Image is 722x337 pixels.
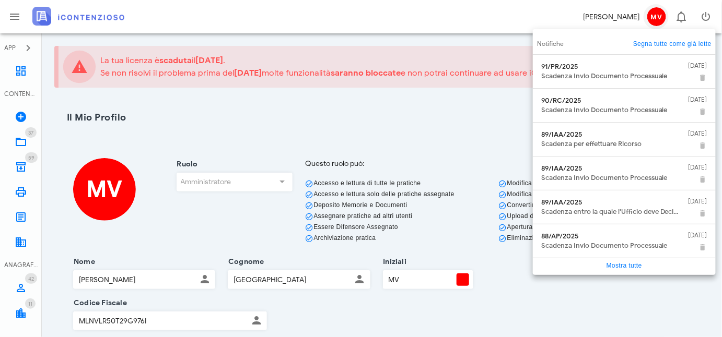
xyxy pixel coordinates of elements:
div: La tua licenza è il . Se non risolvi il problema prima del molte funzionalità e non potrai contin... [94,54,656,79]
input: Codice Fiscale [74,312,248,330]
span: Apertura di una nuova pratica [499,223,596,231]
div: Scadenza Invio Documento Processuale [541,174,680,182]
div: 88/AP/2025 [541,232,680,240]
strong: [DATE] [234,68,262,78]
span: 37 [28,129,33,136]
span: Essere Difensore Assegnato [305,223,398,231]
img: logo-text-2x.png [32,7,124,26]
span: Deposito Memorie e Documenti [305,201,407,209]
label: Cognome [225,257,264,267]
input: Iniziali [383,271,455,288]
a: Segna tutte come già lette [633,39,712,49]
div: 89/IAA/2025 [541,198,680,207]
span: Distintivo [25,298,36,309]
span: Modifica solo delle pratiche assegnate [499,190,622,198]
a: MV [73,185,136,194]
div: 90/RC/2025 [541,97,680,105]
span: MV [647,7,666,26]
div: Scadenza entro la quale l'Ufficio deve Decidere [541,208,680,216]
span: [DATE] [689,231,707,240]
label: Ruolo [174,159,198,170]
span: Eliminazione pratica [499,234,567,242]
strong: saranno bloccate [331,68,401,78]
span: 42 [28,275,34,282]
label: Nome [71,257,95,267]
span: 59 [28,154,34,161]
label: Iniziali [380,257,407,267]
span: Upload documenti, file e scansioni [499,212,610,220]
span: Assegnare pratiche ad altri utenti [305,212,412,220]
span: Distintivo [25,127,37,138]
span: Questo ruolo può: [305,159,364,168]
input: Nome [74,271,196,288]
span: [DATE] [689,61,707,70]
h1: Il Mio Profilo [67,111,686,125]
div: Notifiche [533,33,716,54]
span: Convertire un Grado [499,201,568,209]
span: Distintivo [25,152,38,163]
span: Accesso e lettura di tutte le pratiche [305,179,421,187]
strong: [DATE] [195,55,223,66]
div: 89/IAA/2025 [541,130,680,139]
span: Archiviazione pratica [305,234,376,242]
div: CONTENZIOSO [4,89,38,99]
span: [DATE] [689,129,707,138]
label: Codice Fiscale [71,298,127,308]
span: Modifica di tutte le pratiche [499,179,588,187]
strong: scaduta [159,55,192,66]
input: Cognome [228,271,351,288]
button: MV [644,4,669,29]
div: 91/PR/2025 [541,63,680,71]
div: Scadenza Invio Documento Processuale [541,106,680,114]
div: Scadenza per effettuare Ricorso [541,140,680,148]
span: 11 [28,300,32,307]
span: Accesso e lettura solo delle pratiche assegnate [305,190,455,198]
span: [DATE] [689,95,707,104]
span: Distintivo [25,273,37,284]
span: [DATE] [689,163,707,172]
div: Scadenza Invio Documento Processuale [541,242,680,250]
button: Distintivo [669,4,694,29]
a: Mostra tutte [607,262,642,269]
span: [DATE] [689,197,707,206]
div: ANAGRAFICA [4,260,38,270]
div: [PERSON_NAME] [583,11,639,22]
span: MV [73,158,136,221]
div: 89/IAA/2025 [541,164,680,173]
div: Scadenza Invio Documento Processuale [541,72,680,80]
